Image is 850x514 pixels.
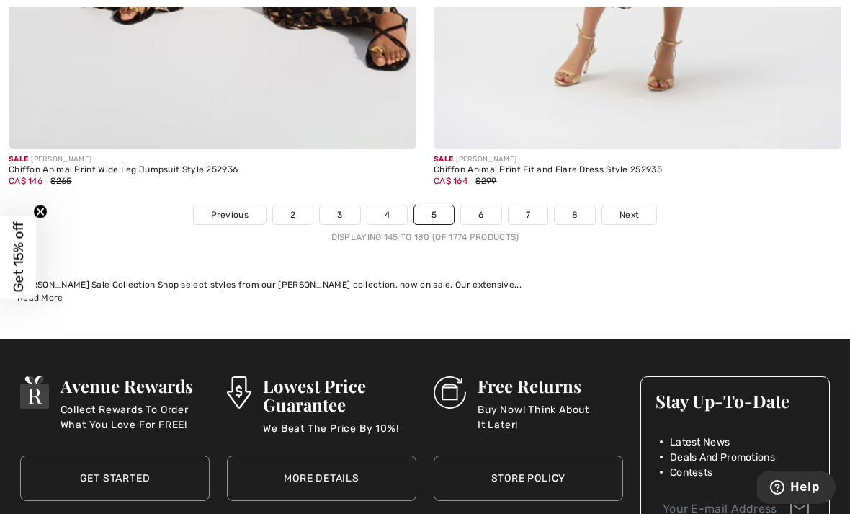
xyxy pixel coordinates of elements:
[555,205,595,224] a: 8
[17,278,833,291] div: [PERSON_NAME] Sale Collection Shop select styles from our [PERSON_NAME] collection, now on sale. ...
[61,402,210,431] p: Collect Rewards To Order What You Love For FREE!
[17,293,63,303] span: Read More
[211,208,249,221] span: Previous
[414,205,454,224] a: 5
[227,456,416,501] a: More Details
[320,205,359,224] a: 3
[670,450,775,465] span: Deals And Promotions
[227,376,251,409] img: Lowest Price Guarantee
[33,204,48,218] button: Close teaser
[263,421,416,450] p: We Beat The Price By 10%!
[757,471,836,507] iframe: Opens a widget where you can find more information
[194,205,266,224] a: Previous
[9,155,28,164] span: Sale
[367,205,407,224] a: 4
[434,155,453,164] span: Sale
[478,402,623,431] p: Buy Now! Think About It Later!
[20,456,210,501] a: Get Started
[61,376,210,395] h3: Avenue Rewards
[509,205,547,224] a: 7
[273,205,313,224] a: 2
[434,176,467,186] span: CA$ 164
[9,165,416,175] div: Chiffon Animal Print Wide Leg Jumpsuit Style 252936
[656,391,815,410] h3: Stay Up-To-Date
[434,376,466,409] img: Free Returns
[602,205,656,224] a: Next
[619,208,639,221] span: Next
[20,376,49,409] img: Avenue Rewards
[478,376,623,395] h3: Free Returns
[434,165,841,175] div: Chiffon Animal Print Fit and Flare Dress Style 252935
[434,154,841,165] div: [PERSON_NAME]
[9,176,42,186] span: CA$ 146
[461,205,501,224] a: 6
[263,376,416,414] h3: Lowest Price Guarantee
[10,222,27,293] span: Get 15% off
[670,465,712,480] span: Contests
[434,456,623,501] a: Store Policy
[50,176,71,186] span: $265
[9,154,416,165] div: [PERSON_NAME]
[670,435,730,450] span: Latest News
[475,176,496,186] span: $299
